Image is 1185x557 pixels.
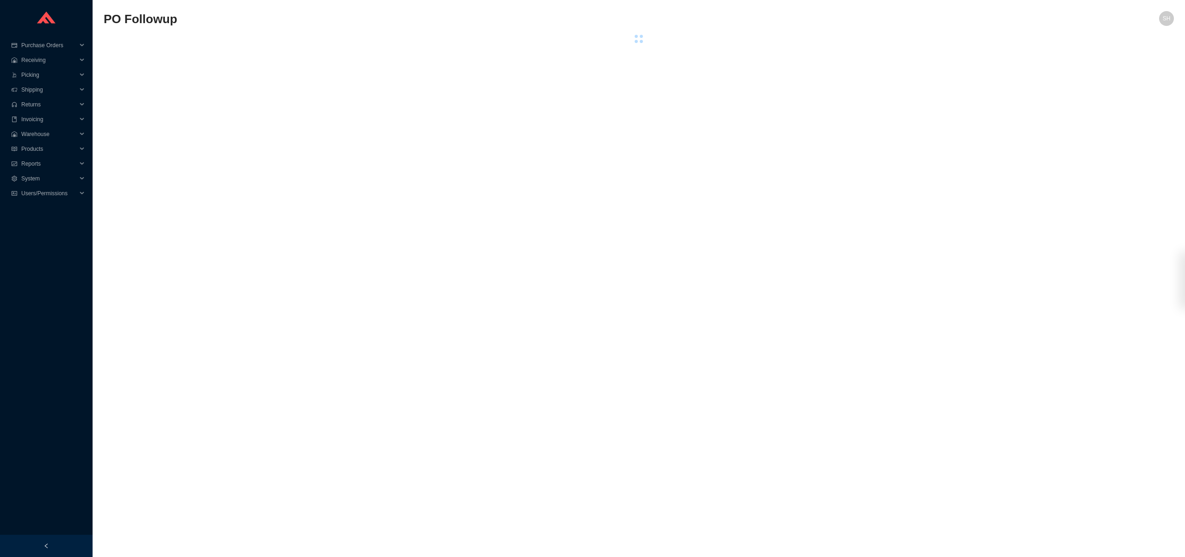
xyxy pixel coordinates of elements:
[11,117,18,122] span: book
[21,171,77,186] span: System
[21,68,77,82] span: Picking
[11,102,18,107] span: customer-service
[21,97,77,112] span: Returns
[21,186,77,201] span: Users/Permissions
[11,176,18,181] span: setting
[21,38,77,53] span: Purchase Orders
[11,146,18,152] span: read
[11,191,18,196] span: idcard
[1163,11,1171,26] span: SH
[11,161,18,167] span: fund
[44,543,49,549] span: left
[21,112,77,127] span: Invoicing
[104,11,906,27] h2: PO Followup
[21,82,77,97] span: Shipping
[21,127,77,142] span: Warehouse
[21,156,77,171] span: Reports
[11,43,18,48] span: credit-card
[21,142,77,156] span: Products
[21,53,77,68] span: Receiving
